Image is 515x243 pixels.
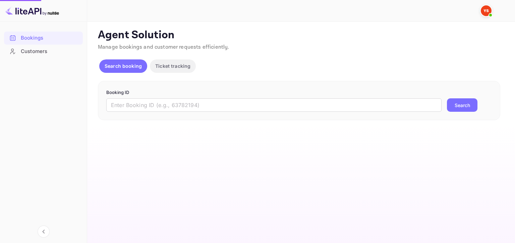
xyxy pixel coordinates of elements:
p: Search booking [105,62,142,69]
img: LiteAPI logo [5,5,59,16]
img: Yandex Support [481,5,492,16]
div: Bookings [21,34,79,42]
a: Customers [4,45,83,57]
p: Agent Solution [98,29,503,42]
button: Search [447,98,477,112]
p: Ticket tracking [155,62,190,69]
div: Customers [4,45,83,58]
a: Bookings [4,32,83,44]
div: Customers [21,48,79,55]
div: Bookings [4,32,83,45]
p: Booking ID [106,89,492,96]
span: Manage bookings and customer requests efficiently. [98,44,229,51]
button: Collapse navigation [38,226,50,238]
input: Enter Booking ID (e.g., 63782194) [106,98,442,112]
